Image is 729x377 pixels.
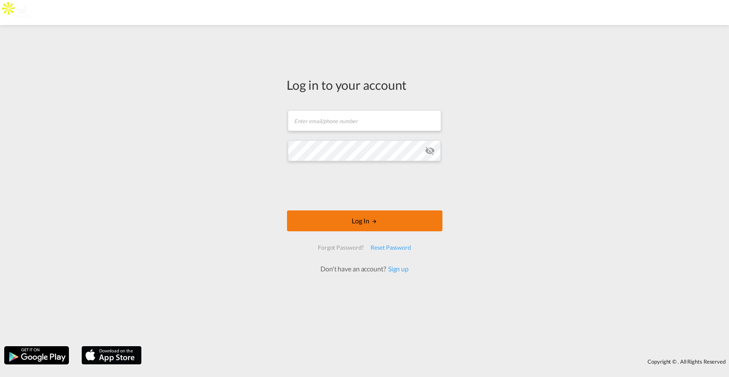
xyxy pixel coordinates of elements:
div: Log in to your account [287,76,442,94]
a: Sign up [386,265,409,273]
button: LOGIN [287,210,442,231]
input: Enter email/phone number [288,110,441,131]
div: Don't have an account? [311,264,418,273]
div: Forgot Password? [315,240,367,255]
iframe: reCAPTCHA [301,170,428,202]
div: Reset Password [367,240,414,255]
img: apple.png [81,345,142,365]
div: Copyright © . All Rights Reserved [146,354,729,369]
md-icon: icon-eye-off [425,146,435,156]
img: google.png [3,345,70,365]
